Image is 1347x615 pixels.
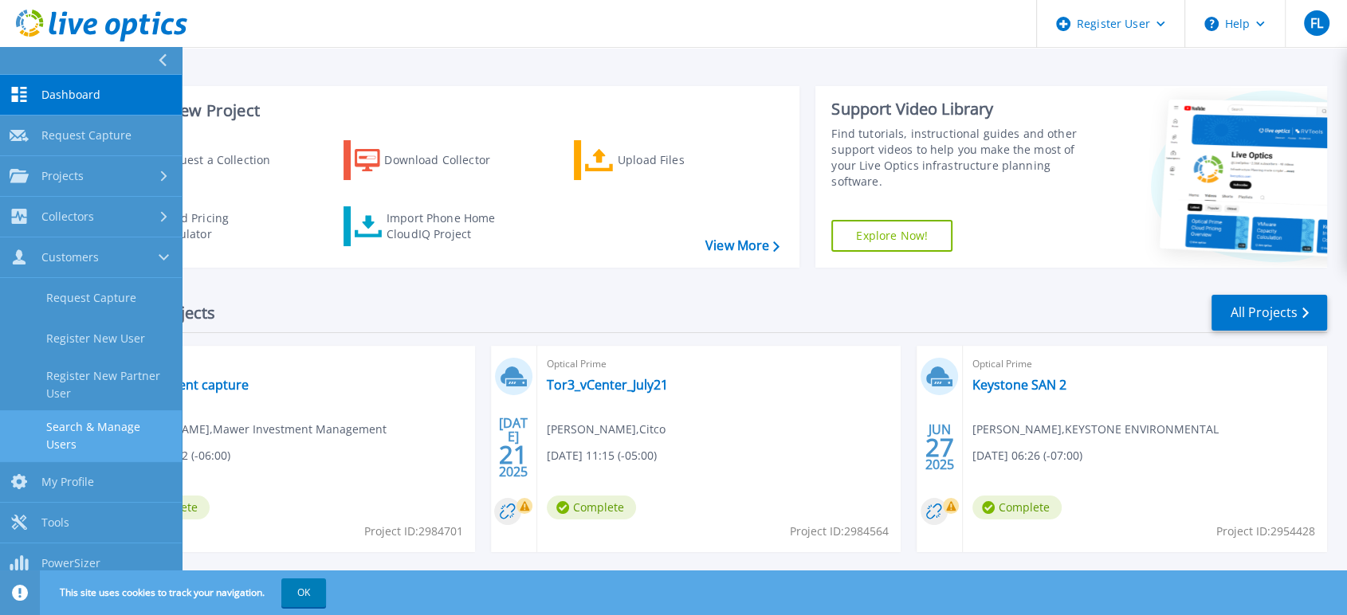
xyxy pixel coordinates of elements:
[113,206,291,246] a: Cloud Pricing Calculator
[41,556,100,570] span: PowerSizer
[972,496,1062,519] span: Complete
[281,578,326,607] button: OK
[120,377,249,393] a: Environment capture
[705,238,780,253] a: View More
[384,144,512,176] div: Download Collector
[159,144,286,176] div: Request a Collection
[574,140,752,180] a: Upload Files
[547,496,636,519] span: Complete
[547,447,657,464] span: [DATE] 11:15 (-05:00)
[972,355,1318,373] span: Optical Prime
[831,126,1090,190] div: Find tutorials, instructional guides and other support videos to help you make the most of your L...
[41,210,94,224] span: Collectors
[1212,295,1327,331] a: All Projects
[113,140,291,180] a: Request a Collection
[790,523,889,540] span: Project ID: 2984564
[547,377,668,393] a: Tor3_vCenter_July21
[41,250,99,264] span: Customers
[41,515,69,530] span: Tools
[547,355,892,373] span: Optical Prime
[41,169,84,183] span: Projects
[387,210,511,242] div: Import Phone Home CloudIQ Project
[925,418,955,476] div: JUN 2025
[41,88,100,102] span: Dashboard
[120,355,465,373] span: Optical Prime
[972,421,1219,438] span: [PERSON_NAME] , KEYSTONE ENVIRONMENTAL
[547,421,666,438] span: [PERSON_NAME] , Citco
[344,140,521,180] a: Download Collector
[618,144,745,176] div: Upload Files
[156,210,284,242] div: Cloud Pricing Calculator
[925,441,954,454] span: 27
[44,578,326,607] span: This site uses cookies to track your navigation.
[120,421,387,438] span: [PERSON_NAME] , Mawer Investment Management
[41,128,132,143] span: Request Capture
[498,418,528,476] div: [DATE] 2025
[831,220,952,252] a: Explore Now!
[113,102,779,119] h3: Start a New Project
[972,447,1082,464] span: [DATE] 06:26 (-07:00)
[499,448,528,461] span: 21
[1216,523,1315,540] span: Project ID: 2954428
[364,523,463,540] span: Project ID: 2984701
[831,99,1090,119] div: Support Video Library
[1310,17,1322,29] span: FL
[972,377,1066,393] a: Keystone SAN 2
[41,475,94,489] span: My Profile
